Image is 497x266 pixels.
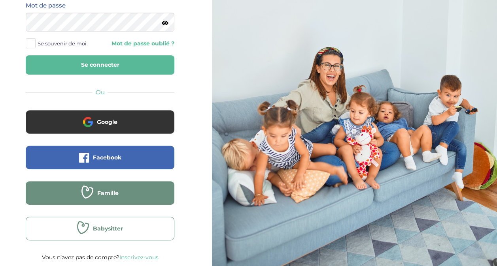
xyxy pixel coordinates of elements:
[93,154,121,161] span: Facebook
[26,195,174,202] a: Famille
[106,40,174,47] a: Mot de passe oublié ?
[26,181,174,205] button: Famille
[26,252,174,262] p: Vous n’avez pas de compte?
[26,55,174,75] button: Se connecter
[26,124,174,131] a: Google
[26,217,174,240] button: Babysitter
[93,225,123,232] span: Babysitter
[97,118,117,126] span: Google
[119,254,159,261] a: Inscrivez-vous
[26,230,174,238] a: Babysitter
[26,110,174,134] button: Google
[26,146,174,169] button: Facebook
[38,38,87,49] span: Se souvenir de moi
[26,0,66,11] label: Mot de passe
[26,159,174,167] a: Facebook
[96,88,105,96] span: Ou
[79,153,89,163] img: facebook.png
[97,189,119,197] span: Famille
[83,117,93,127] img: google.png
